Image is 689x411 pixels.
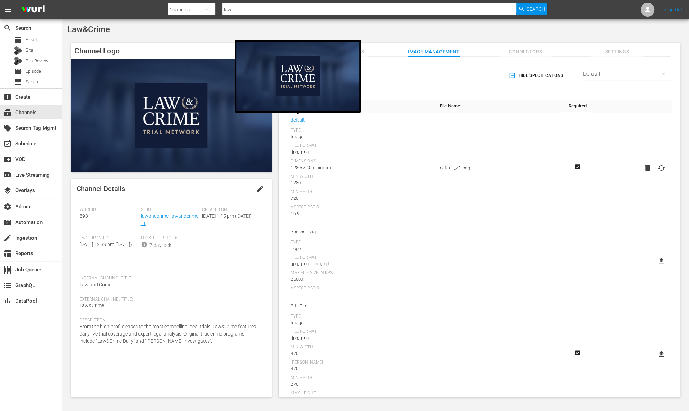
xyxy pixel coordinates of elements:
svg: Required [573,350,582,356]
button: Search [516,3,547,15]
div: Min Width [291,345,433,350]
span: Slug: [141,207,199,213]
span: Schedule [3,140,12,148]
span: Bits Tile [291,302,433,311]
span: External Channel Title: [80,297,260,302]
span: subtitles [14,78,22,86]
span: 893 [80,213,88,219]
span: GraphQL [3,281,12,289]
div: 470 [291,350,433,357]
span: VOD [3,155,12,163]
span: Job Queues [3,266,12,274]
div: 720 [291,195,433,202]
span: Live Streaming [3,171,12,179]
span: info [141,241,148,248]
div: 7-day lock [149,242,171,249]
span: Bits [26,47,33,54]
div: Max Height [291,391,433,396]
div: 470 [291,365,433,372]
span: Internal Channel Title: [80,276,260,281]
div: Default [583,64,672,84]
div: 1280 [291,179,433,186]
div: [PERSON_NAME] [291,360,433,365]
span: Ingestion [3,234,12,242]
span: Law&Crime [67,25,110,34]
span: channel-bug [291,227,433,236]
div: File Format [291,329,433,334]
span: Overlays [3,186,12,195]
div: 25000 [291,276,433,283]
div: 270 [291,381,433,388]
span: Lock Threshold: [141,235,199,241]
div: Logo [291,245,433,252]
span: Last Updated: [80,235,137,241]
div: Type [291,314,433,319]
div: Type [291,128,433,133]
div: Min Height [291,375,433,381]
div: Bits [14,46,22,55]
button: Hide Specifications [507,66,566,85]
div: 270 [291,396,433,403]
span: Search Tag Mgmt [3,124,12,132]
a: default [291,116,305,125]
span: Reports [3,249,12,258]
div: Bits Review [14,57,22,65]
div: Aspect Ratio [291,205,433,210]
img: ans4CAIJ8jUAAAAAAAAAAAAAAAAAAAAAAAAgQb4GAAAAAAAAAAAAAAAAAAAAAAAAJMjXAAAAAAAAAAAAAAAAAAAAAAAAgAT5G... [17,2,50,18]
span: Search [3,24,12,32]
span: [DATE] 1:15 pm ([DATE]) [202,213,252,219]
div: Type [291,240,433,245]
div: Min Width [291,174,433,179]
span: Asset [26,36,37,43]
span: Description: [80,318,260,323]
div: Image [291,319,433,326]
button: edit [252,181,268,197]
div: Image [291,133,433,140]
span: Image Management [408,47,460,56]
span: Created On: [202,207,260,213]
div: .jpg, .png [291,149,433,155]
span: Law and Crime [80,282,111,287]
span: Series [26,79,38,86]
span: menu [4,6,12,14]
td: default_v2.jpeg [436,112,562,224]
span: Law&Crime [80,303,104,308]
span: [DATE] 12:39 pm ([DATE]) [80,242,132,247]
a: Sign Out [664,7,682,12]
span: Bits Review [26,57,48,64]
div: 1280x720 minimum [291,164,433,171]
span: Hide Specifications [510,72,563,79]
span: Create [3,93,12,101]
span: Channel Details [76,185,125,193]
span: From the high-profile cases to the most compelling local trials, Law&Crime features daily live tr... [80,324,256,344]
a: lawandcrime_lawandcrime_1 [141,213,198,226]
div: .jpg, .png [291,334,433,341]
svg: Required [573,164,582,170]
span: Episode [26,68,41,75]
th: Required [562,100,593,112]
div: .jpg, .png, .bmp, .gif [291,260,433,267]
img: Law&Crime [71,59,272,172]
span: Asset [14,36,22,44]
span: Settings [591,47,643,56]
div: Dimensions [291,159,433,164]
div: Aspect Ratio [291,286,433,291]
span: Connectors [499,47,551,56]
th: Asset Title [287,100,436,112]
span: Episode [14,68,22,76]
span: Wurl ID: [80,207,137,213]
div: File Format [291,143,433,149]
span: Automation [3,218,12,226]
div: 16:9 [291,210,433,217]
span: edit [256,185,264,193]
div: Min Height [291,189,433,195]
span: Admin [3,203,12,211]
th: File Name [436,100,562,112]
h4: Channel Logo [71,43,272,59]
div: File Format [291,255,433,260]
span: Channels [3,108,12,117]
span: Search [527,3,545,15]
span: DataPool [3,297,12,305]
div: Max File Size In Kbs [291,270,433,276]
